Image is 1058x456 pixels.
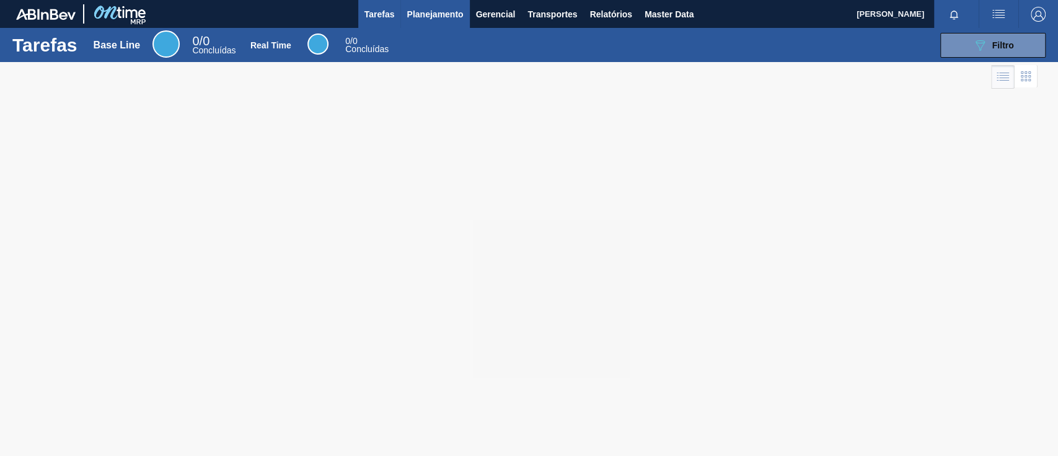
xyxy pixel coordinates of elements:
[345,44,389,54] span: Concluídas
[364,7,395,22] span: Tarefas
[250,40,291,50] div: Real Time
[192,45,236,55] span: Concluídas
[12,38,77,52] h1: Tarefas
[589,7,632,22] span: Relatórios
[192,36,236,55] div: Base Line
[527,7,577,22] span: Transportes
[192,34,209,48] span: / 0
[345,36,357,46] span: / 0
[152,30,180,58] div: Base Line
[476,7,516,22] span: Gerencial
[407,7,463,22] span: Planejamento
[1031,7,1046,22] img: Logout
[934,6,974,23] button: Notificações
[307,34,328,55] div: Real Time
[16,9,76,20] img: TNhmsLtSVTkK8tSr43FrP2fwEKptu5GPRR3wAAAABJRU5ErkJggg==
[645,7,694,22] span: Master Data
[992,40,1014,50] span: Filtro
[991,7,1006,22] img: userActions
[94,40,141,51] div: Base Line
[192,34,199,48] span: 0
[345,37,389,53] div: Real Time
[940,33,1046,58] button: Filtro
[345,36,350,46] span: 0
